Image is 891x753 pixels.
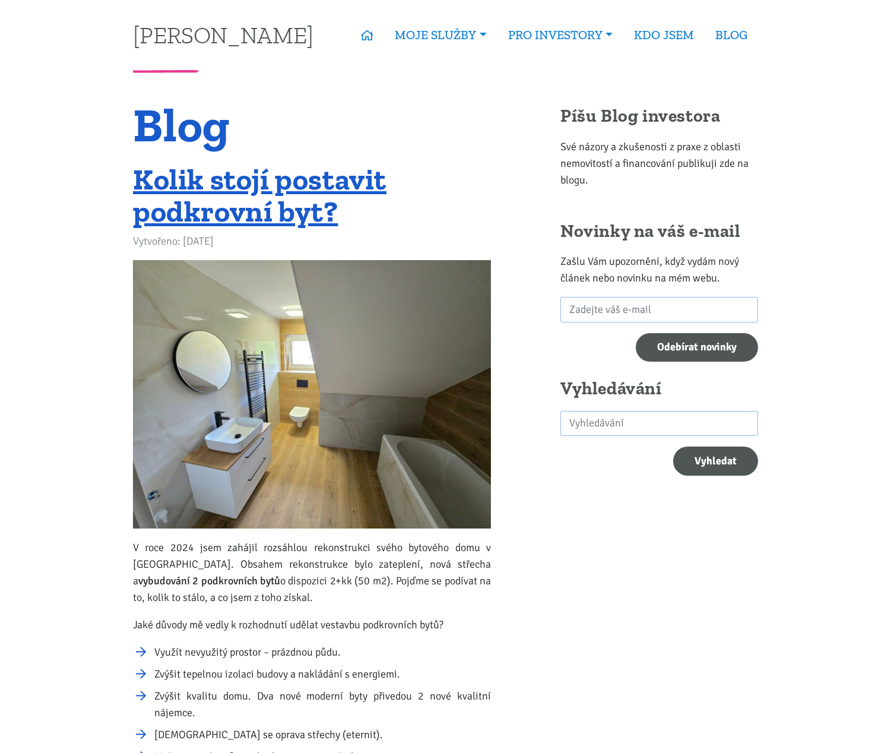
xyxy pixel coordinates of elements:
input: Zadejte váš e-mail [560,297,758,322]
h1: Blog [133,105,491,145]
input: search [560,411,758,436]
a: Kolik stojí postavit podkrovní byt? [133,162,386,229]
input: Odebírat novinky [636,333,758,362]
a: BLOG [705,21,758,49]
li: [DEMOGRAPHIC_DATA] se oprava střechy (eternit). [154,726,491,743]
h2: Vyhledávání [560,378,758,400]
li: Zvýšit kvalitu domu. Dva nové moderní byty přivedou 2 nové kvalitní nájemce. [154,688,491,721]
p: Jaké důvody mě vedly k rozhodnutí udělat vestavbu podkrovních bytů? [133,616,491,633]
h2: Novinky na váš e-mail [560,220,758,243]
a: [PERSON_NAME] [133,23,313,46]
a: PRO INVESTORY [497,21,623,49]
div: Vytvořeno: [DATE] [133,233,491,249]
button: Vyhledat [673,447,758,476]
li: Využít nevyužitý prostor – prázdnou půdu. [154,644,491,660]
li: Zvýšit tepelnou izolaci budovy a nakládání s energiemi. [154,666,491,682]
h2: Píšu Blog investora [560,105,758,128]
a: KDO JSEM [623,21,705,49]
p: Své názory a zkušenosti z praxe z oblasti nemovitostí a financování publikuji zde na blogu. [560,138,758,188]
p: V roce 2024 jsem zahájil rozsáhlou rekonstrukci svého bytového domu v [GEOGRAPHIC_DATA]. Obsahem ... [133,539,491,606]
a: MOJE SLUŽBY [384,21,497,49]
strong: vybudování 2 podkrovních bytů [138,574,280,587]
p: Zašlu Vám upozornění, když vydám nový článek nebo novinku na mém webu. [560,253,758,286]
